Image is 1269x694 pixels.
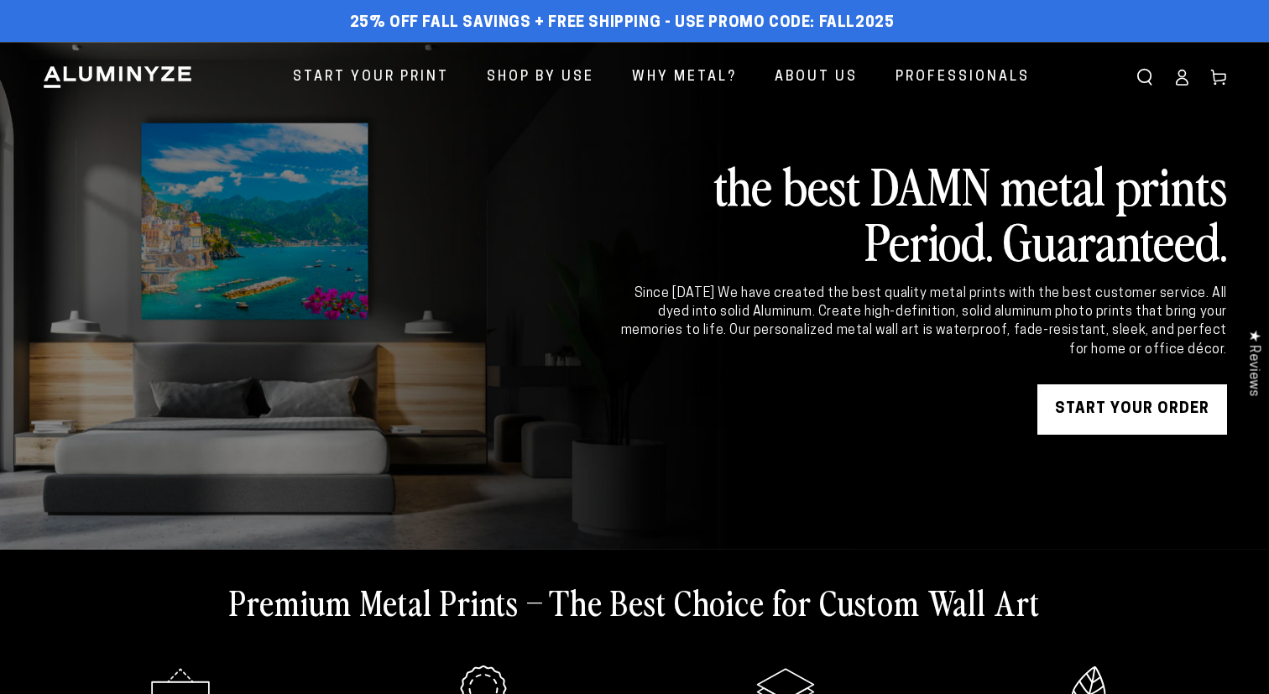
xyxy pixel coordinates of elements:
[293,65,449,90] span: Start Your Print
[487,65,594,90] span: Shop By Use
[1237,316,1269,410] div: Click to open Judge.me floating reviews tab
[883,55,1042,100] a: Professionals
[618,284,1227,360] div: Since [DATE] We have created the best quality metal prints with the best customer service. All dy...
[42,65,193,90] img: Aluminyze
[1126,59,1163,96] summary: Search our site
[1037,384,1227,435] a: START YOUR Order
[350,14,895,33] span: 25% off FALL Savings + Free Shipping - Use Promo Code: FALL2025
[280,55,462,100] a: Start Your Print
[618,157,1227,268] h2: the best DAMN metal prints Period. Guaranteed.
[632,65,737,90] span: Why Metal?
[775,65,858,90] span: About Us
[896,65,1030,90] span: Professionals
[229,580,1040,624] h2: Premium Metal Prints – The Best Choice for Custom Wall Art
[762,55,870,100] a: About Us
[474,55,607,100] a: Shop By Use
[619,55,749,100] a: Why Metal?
